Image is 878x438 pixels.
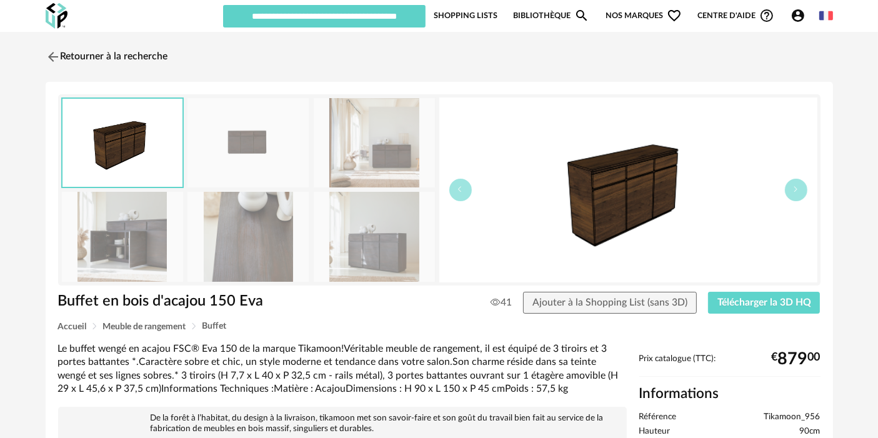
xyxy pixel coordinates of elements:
span: Ajouter à la Shopping List (sans 3D) [532,297,687,307]
span: Nos marques [606,4,682,27]
img: buffet-en-acajou-massif-eva-150-cm-956 [187,98,309,187]
span: Help Circle Outline icon [759,8,774,23]
p: De la forêt à l’habitat, du design à la livraison, tikamoon met son savoir-faire et son goût du t... [64,413,621,434]
a: BibliothèqueMagnify icon [513,4,589,27]
button: Télécharger la 3D HQ [708,292,821,314]
button: Ajouter à la Shopping List (sans 3D) [523,292,697,314]
img: fr [819,9,833,22]
img: thumbnail.png [439,97,817,282]
a: Retourner à la recherche [46,43,168,71]
span: Buffet [202,322,227,331]
span: Magnify icon [574,8,589,23]
span: Centre d'aideHelp Circle Outline icon [697,8,774,23]
div: € 00 [772,354,821,364]
div: Le buffet wengé en acajou FSC® Eva 150 de la marque Tikamoon!Véritable meuble de rangement, il es... [58,342,627,396]
span: Hauteur [639,426,671,437]
img: OXP [46,3,67,29]
span: Account Circle icon [791,8,811,23]
span: Account Circle icon [791,8,806,23]
img: svg+xml;base64,PHN2ZyB3aWR0aD0iMjQiIGhlaWdodD0iMjQiIHZpZXdCb3g9IjAgMCAyNCAyNCIgZmlsbD0ibm9uZSIgeG... [46,49,61,64]
img: buffet-en-acajou-massif-eva-150-cm-956 [314,98,435,187]
h2: Informations [639,385,821,403]
span: Heart Outline icon [667,8,682,23]
a: Shopping Lists [434,4,497,27]
span: Télécharger la 3D HQ [717,297,811,307]
h1: Buffet en bois d'acajou 150 Eva [58,292,369,311]
div: Prix catalogue (TTC): [639,354,821,377]
span: Meuble de rangement [103,322,186,331]
img: buffet-en-acajou-massif-eva-150-cm-956 [62,192,183,281]
span: Accueil [58,322,87,331]
img: buffet-en-acajou-massif-eva-150-cm-956 [314,192,435,281]
span: 879 [778,354,808,364]
img: thumbnail.png [62,99,182,187]
span: 90cm [800,426,821,437]
span: 41 [491,296,512,309]
img: buffet-en-acajou-massif-eva-150-cm-956 [187,192,309,281]
span: Tikamoon_956 [764,412,821,423]
div: Breadcrumb [58,322,821,331]
span: Référence [639,412,677,423]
